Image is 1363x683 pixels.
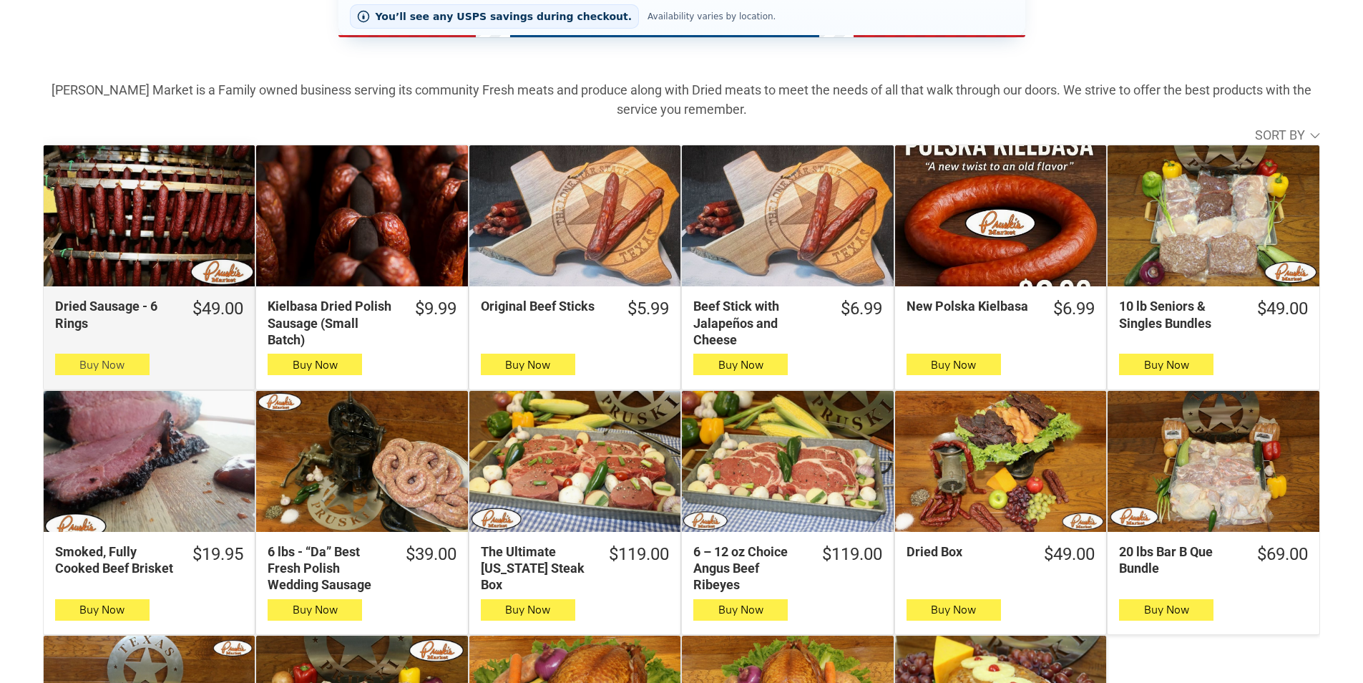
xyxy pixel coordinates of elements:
[1108,145,1319,286] a: 10 lb Seniors &amp; Singles Bundles
[1257,298,1308,320] div: $49.00
[256,298,467,348] a: $9.99Kielbasa Dried Polish Sausage (Small Batch)
[192,543,243,566] div: $19.95
[895,543,1106,566] a: $49.00Dried Box
[895,298,1106,320] a: $6.99New Polska Kielbasa
[1144,603,1189,616] span: Buy Now
[192,298,243,320] div: $49.00
[718,358,763,372] span: Buy Now
[376,11,632,22] span: You’ll see any USPS savings during checkout.
[52,82,1311,117] strong: [PERSON_NAME] Market is a Family owned business serving its community Fresh meats and produce alo...
[55,599,150,621] button: Buy Now
[931,358,976,372] span: Buy Now
[822,543,882,566] div: $119.00
[1144,358,1189,372] span: Buy Now
[1108,298,1319,331] a: $49.0010 lb Seniors & Singles Bundles
[481,599,575,621] button: Buy Now
[44,145,255,286] a: Dried Sausage - 6 Rings
[693,599,788,621] button: Buy Now
[256,145,467,286] a: Kielbasa Dried Polish Sausage (Small Batch)
[79,358,124,372] span: Buy Now
[293,603,338,616] span: Buy Now
[469,298,680,320] a: $5.99Original Beef Sticks
[55,354,150,375] button: Buy Now
[55,543,174,577] div: Smoked, Fully Cooked Beef Brisket
[645,11,778,21] span: Availability varies by location.
[481,543,590,594] div: The Ultimate [US_STATE] Steak Box
[693,298,821,348] div: Beef Stick with Jalapeños and Cheese
[627,298,669,320] div: $5.99
[469,543,680,594] a: $119.00The Ultimate [US_STATE] Steak Box
[415,298,456,320] div: $9.99
[841,298,882,320] div: $6.99
[682,391,893,532] a: 6 – 12 oz Choice Angus Beef Ribeyes
[895,145,1106,286] a: New Polska Kielbasa
[505,358,550,372] span: Buy Now
[907,543,1025,560] div: Dried Box
[44,391,255,532] a: Smoked, Fully Cooked Beef Brisket
[481,298,609,314] div: Original Beef Sticks
[481,354,575,375] button: Buy Now
[406,543,456,566] div: $39.00
[268,599,362,621] button: Buy Now
[1044,543,1095,566] div: $49.00
[1108,543,1319,577] a: $69.0020 lbs Bar B Que Bundle
[895,391,1106,532] a: Dried Box
[1053,298,1095,320] div: $6.99
[718,603,763,616] span: Buy Now
[1119,298,1238,331] div: 10 lb Seniors & Singles Bundles
[293,358,338,372] span: Buy Now
[1119,354,1213,375] button: Buy Now
[693,354,788,375] button: Buy Now
[256,543,467,594] a: $39.006 lbs - “Da” Best Fresh Polish Wedding Sausage
[44,298,255,331] a: $49.00Dried Sausage - 6 Rings
[907,354,1001,375] button: Buy Now
[682,298,893,348] a: $6.99Beef Stick with Jalapeños and Cheese
[469,391,680,532] a: The Ultimate Texas Steak Box
[55,298,174,331] div: Dried Sausage - 6 Rings
[268,543,386,594] div: 6 lbs - “Da” Best Fresh Polish Wedding Sausage
[907,298,1035,314] div: New Polska Kielbasa
[505,603,550,616] span: Buy Now
[682,543,893,594] a: $119.006 – 12 oz Choice Angus Beef Ribeyes
[682,145,893,286] a: Beef Stick with Jalapeños and Cheese
[44,543,255,577] a: $19.95Smoked, Fully Cooked Beef Brisket
[609,543,669,566] div: $119.00
[931,603,976,616] span: Buy Now
[79,603,124,616] span: Buy Now
[1108,391,1319,532] a: 20 lbs Bar B Que Bundle
[268,354,362,375] button: Buy Now
[256,391,467,532] a: 6 lbs - “Da” Best Fresh Polish Wedding Sausage
[907,599,1001,621] button: Buy Now
[693,543,803,594] div: 6 – 12 oz Choice Angus Beef Ribeyes
[469,145,680,286] a: Original Beef Sticks
[1119,599,1213,621] button: Buy Now
[1119,543,1238,577] div: 20 lbs Bar B Que Bundle
[1257,543,1308,566] div: $69.00
[268,298,396,348] div: Kielbasa Dried Polish Sausage (Small Batch)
